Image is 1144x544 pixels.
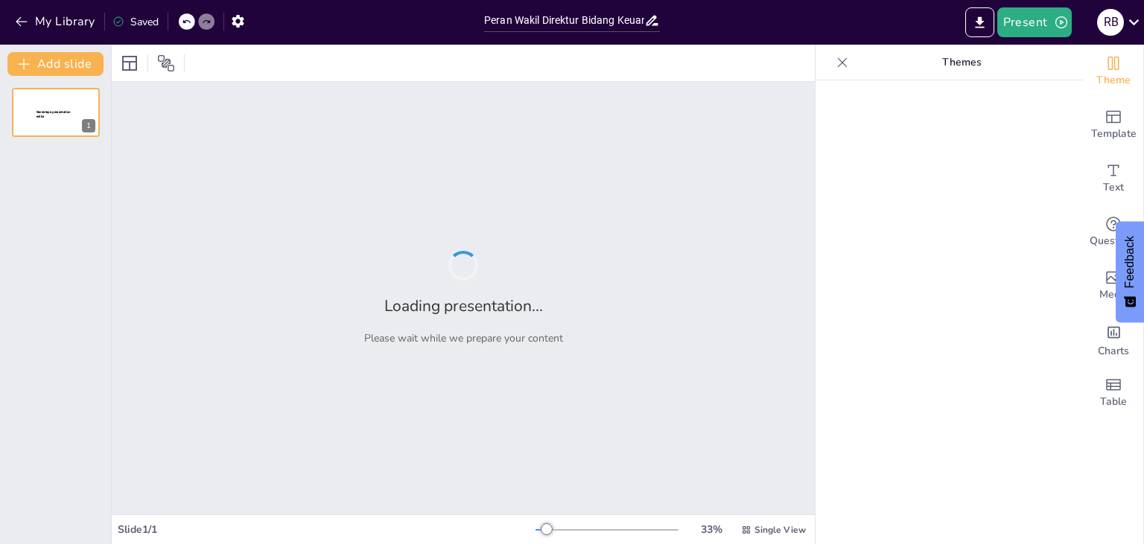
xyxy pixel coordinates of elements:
span: Charts [1098,343,1129,359]
div: Layout [118,51,142,75]
div: Add text boxes [1084,152,1143,205]
div: Add ready made slides [1084,98,1143,152]
span: Sendsteps presentation editor [36,110,71,118]
span: Theme [1096,72,1131,89]
span: Text [1103,179,1124,196]
div: Get real-time input from your audience [1084,205,1143,259]
button: Duplicate Slide [57,92,74,110]
span: Table [1100,394,1127,410]
p: Themes [854,45,1069,80]
button: Feedback - Show survey [1116,221,1144,322]
button: Export to PowerPoint [965,7,994,37]
span: Feedback [1123,236,1137,288]
span: Template [1091,126,1137,142]
div: R B [1097,9,1124,36]
div: Change the overall theme [1084,45,1143,98]
button: My Library [11,10,101,33]
div: Slide 1 / 1 [118,522,536,537]
span: Position [157,54,175,72]
span: Single View [754,524,806,536]
span: Questions [1090,233,1138,249]
div: Add charts and graphs [1084,313,1143,366]
div: Saved [112,15,159,29]
p: Please wait while we prepare your content [364,331,563,345]
button: Cannot delete last slide [77,92,95,110]
h2: Loading presentation... [384,295,543,316]
button: R B [1097,7,1124,37]
div: 1 [82,119,95,132]
input: Insert title [484,10,644,31]
button: Add slide [7,52,104,76]
div: 1 [12,88,100,137]
span: Media [1099,287,1128,303]
div: Add images, graphics, shapes or video [1084,259,1143,313]
button: Present [997,7,1072,37]
div: 33 % [693,522,729,537]
div: Add a table [1084,366,1143,420]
